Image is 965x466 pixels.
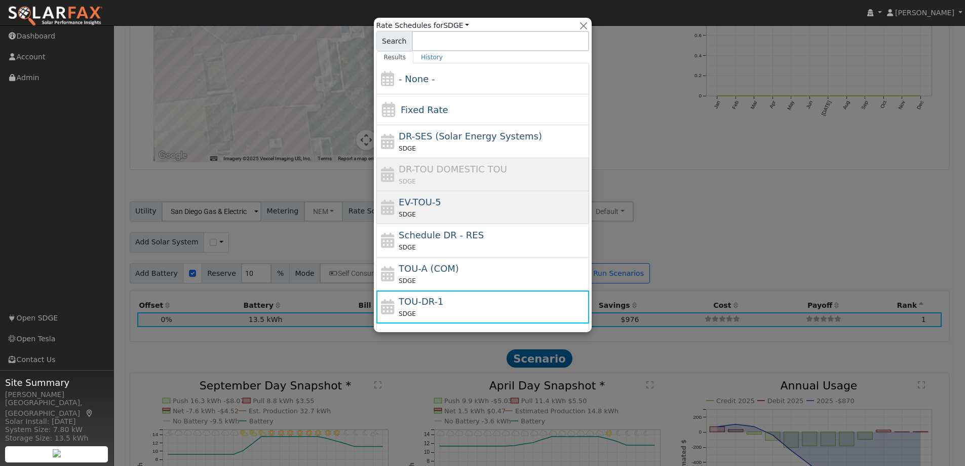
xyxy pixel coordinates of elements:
span: Fixed Rate [401,104,448,115]
span: TOU-A (Commercial) [399,263,459,274]
span: DR-TOU DOMESTIC TIME-OF-USE [399,164,507,174]
div: [GEOGRAPHIC_DATA], [GEOGRAPHIC_DATA] [5,398,108,419]
span: TOU-DR-1 [399,296,443,307]
a: Results [376,51,414,63]
span: EV-TOU-5 [399,197,441,207]
span: SDGE [399,277,416,284]
span: Search [376,31,412,51]
div: [PERSON_NAME] [5,389,108,400]
span: SDGE [399,244,416,251]
span: SDGE [399,211,416,218]
span: - None - [399,74,435,84]
span: Rate Schedules for [376,20,470,31]
img: retrieve [53,449,61,457]
div: Storage Size: 13.5 kWh [5,433,108,444]
span: SDGE [399,178,416,185]
a: SDGE [443,21,469,29]
div: System Size: 7.80 kW [5,424,108,435]
span: Schedule DR - RESIDENTIAL [399,230,484,240]
img: SolarFax [8,6,103,27]
span: TOU-DR-2 [399,329,443,340]
span: Site Summary [5,376,108,389]
a: History [413,51,450,63]
span: SDGE [399,145,416,152]
span: [PERSON_NAME] [895,9,954,17]
a: Map [85,409,94,417]
span: DR-SES (Solar Energy Systems) [399,131,542,141]
div: Solar Install: [DATE] [5,416,108,427]
span: SDGE [399,310,416,317]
